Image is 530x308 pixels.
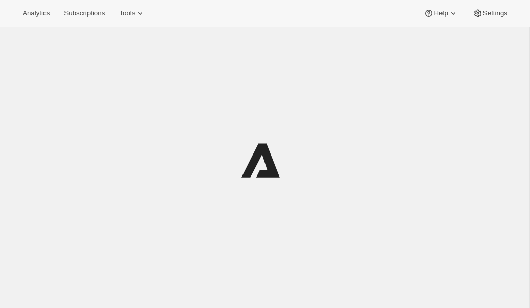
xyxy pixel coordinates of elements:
[113,6,151,20] button: Tools
[417,6,464,20] button: Help
[434,9,448,17] span: Help
[119,9,135,17] span: Tools
[23,9,50,17] span: Analytics
[16,6,56,20] button: Analytics
[467,6,514,20] button: Settings
[58,6,111,20] button: Subscriptions
[64,9,105,17] span: Subscriptions
[483,9,507,17] span: Settings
